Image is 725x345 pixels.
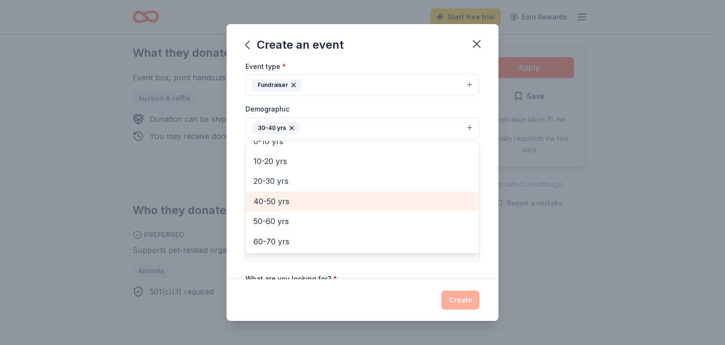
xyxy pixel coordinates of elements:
div: 30-40 yrs [245,140,480,254]
span: 10-20 yrs [253,155,472,167]
span: 40-50 yrs [253,195,472,207]
div: 30-40 yrs [252,122,300,134]
span: 50-60 yrs [253,215,472,227]
span: 20-30 yrs [253,175,472,187]
span: 0-10 yrs [253,135,472,147]
span: 60-70 yrs [253,235,472,248]
button: 30-40 yrs [245,118,480,138]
